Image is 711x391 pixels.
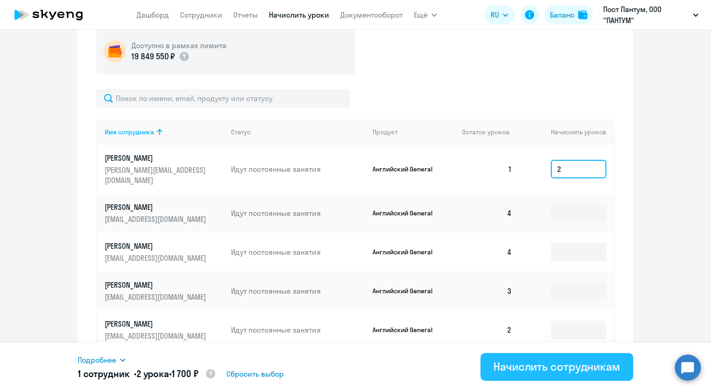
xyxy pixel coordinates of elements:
div: Начислить сотрудникам [493,359,620,374]
td: 4 [455,233,519,271]
button: RU [484,6,515,24]
div: Имя сотрудника [105,128,224,136]
h5: Доступно в рамках лимита [131,40,226,50]
p: Английский General [373,287,442,295]
div: Статус [231,128,365,136]
p: Английский General [373,248,442,256]
p: [EMAIL_ADDRESS][DOMAIN_NAME] [105,253,208,263]
p: [PERSON_NAME] [105,319,208,329]
img: wallet-circle.png [104,40,126,63]
div: Продукт [373,128,398,136]
img: balance [578,10,587,19]
p: [EMAIL_ADDRESS][DOMAIN_NAME] [105,214,208,224]
p: Идут постоянные занятия [231,325,365,335]
button: Пост Пантум, ООО "ПАНТУМ" [599,4,703,26]
span: Подробнее [78,354,116,366]
a: [PERSON_NAME][EMAIL_ADDRESS][DOMAIN_NAME] [105,280,224,302]
span: Ещё [414,9,428,20]
p: Идут постоянные занятия [231,247,365,257]
p: [PERSON_NAME] [105,280,208,290]
button: Балансbalance [544,6,593,24]
td: 4 [455,194,519,233]
p: Английский General [373,326,442,334]
span: 1 700 ₽ [172,368,199,379]
td: 3 [455,271,519,310]
td: 1 [455,145,519,194]
div: Продукт [373,128,455,136]
button: Ещё [414,6,437,24]
a: [PERSON_NAME][PERSON_NAME][EMAIL_ADDRESS][DOMAIN_NAME] [105,153,224,185]
div: Баланс [550,9,574,20]
p: Идут постоянные занятия [231,164,365,174]
th: Начислить уроков [519,120,614,145]
a: Сотрудники [180,10,222,19]
a: Отчеты [233,10,258,19]
input: Поиск по имени, email, продукту или статусу [96,89,350,107]
span: Сбросить выбор [226,368,284,379]
p: Пост Пантум, ООО "ПАНТУМ" [603,4,689,26]
a: [PERSON_NAME][EMAIL_ADDRESS][DOMAIN_NAME] [105,202,224,224]
button: Начислить сотрудникам [480,353,633,381]
p: [PERSON_NAME] [105,202,208,212]
a: Дашборд [137,10,169,19]
p: Английский General [373,165,442,173]
span: RU [491,9,499,20]
a: [PERSON_NAME][EMAIL_ADDRESS][DOMAIN_NAME] [105,241,224,263]
p: 19 849 550 ₽ [131,50,175,63]
p: [EMAIL_ADDRESS][DOMAIN_NAME] [105,292,208,302]
span: 2 урока [137,368,169,379]
span: Остаток уроков [462,128,510,136]
td: 2 [455,310,519,349]
p: [EMAIL_ADDRESS][DOMAIN_NAME] [105,331,208,341]
p: Идут постоянные занятия [231,286,365,296]
p: [PERSON_NAME] [105,153,208,163]
p: Идут постоянные занятия [231,208,365,218]
p: [PERSON_NAME] [105,241,208,251]
div: Остаток уроков [462,128,519,136]
h5: 1 сотрудник • • [78,367,216,381]
a: Документооборот [340,10,403,19]
p: Английский General [373,209,442,217]
a: Начислить уроки [269,10,329,19]
div: Имя сотрудника [105,128,154,136]
p: [PERSON_NAME][EMAIL_ADDRESS][DOMAIN_NAME] [105,165,208,185]
div: Статус [231,128,251,136]
a: [PERSON_NAME][EMAIL_ADDRESS][DOMAIN_NAME] [105,319,224,341]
